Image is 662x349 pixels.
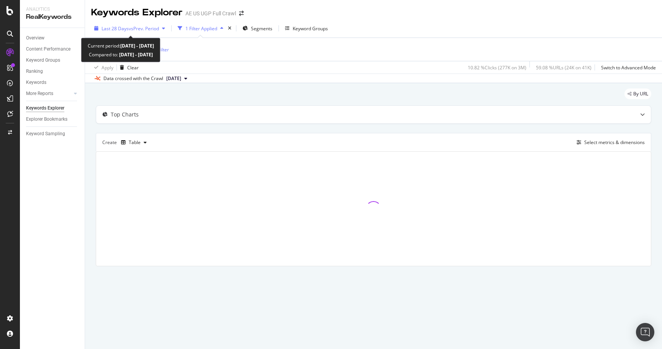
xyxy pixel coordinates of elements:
[102,64,113,71] div: Apply
[26,104,79,112] a: Keywords Explorer
[120,43,154,49] b: [DATE] - [DATE]
[166,75,181,82] span: 2025 Oct. 3rd
[26,79,79,87] a: Keywords
[468,64,526,71] div: 10.82 % Clicks ( 277K on 3M )
[175,22,226,34] button: 1 Filter Applied
[26,104,64,112] div: Keywords Explorer
[26,6,79,13] div: Analytics
[26,67,79,75] a: Ranking
[536,64,592,71] div: 59.08 % URLs ( 24K on 41K )
[117,61,139,74] button: Clear
[26,115,67,123] div: Explorer Bookmarks
[102,136,150,149] div: Create
[26,130,65,138] div: Keyword Sampling
[163,74,190,83] button: [DATE]
[601,64,656,71] div: Switch to Advanced Mode
[239,11,244,16] div: arrow-right-arrow-left
[129,25,159,32] span: vs Prev. Period
[26,45,70,53] div: Content Performance
[584,139,645,146] div: Select metrics & dimensions
[574,138,645,147] button: Select metrics & dimensions
[102,25,129,32] span: Last 28 Days
[282,22,331,34] button: Keyword Groups
[26,130,79,138] a: Keyword Sampling
[26,13,79,21] div: RealKeywords
[293,25,328,32] div: Keyword Groups
[26,45,79,53] a: Content Performance
[91,6,182,19] div: Keywords Explorer
[127,64,139,71] div: Clear
[91,22,168,34] button: Last 28 DaysvsPrev. Period
[91,61,113,74] button: Apply
[26,34,44,42] div: Overview
[88,41,154,50] div: Current period:
[26,34,79,42] a: Overview
[185,25,217,32] div: 1 Filter Applied
[185,10,236,17] div: AE US UGP Full Crawl
[89,50,153,59] div: Compared to:
[26,56,79,64] a: Keyword Groups
[111,111,139,118] div: Top Charts
[129,140,141,145] div: Table
[636,323,654,341] div: Open Intercom Messenger
[624,88,651,99] div: legacy label
[239,22,275,34] button: Segments
[251,25,272,32] span: Segments
[26,79,46,87] div: Keywords
[26,90,53,98] div: More Reports
[26,56,60,64] div: Keyword Groups
[26,115,79,123] a: Explorer Bookmarks
[633,92,648,96] span: By URL
[226,25,233,32] div: times
[118,136,150,149] button: Table
[598,61,656,74] button: Switch to Advanced Mode
[118,51,153,58] b: [DATE] - [DATE]
[103,75,163,82] div: Data crossed with the Crawl
[26,67,43,75] div: Ranking
[26,90,72,98] a: More Reports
